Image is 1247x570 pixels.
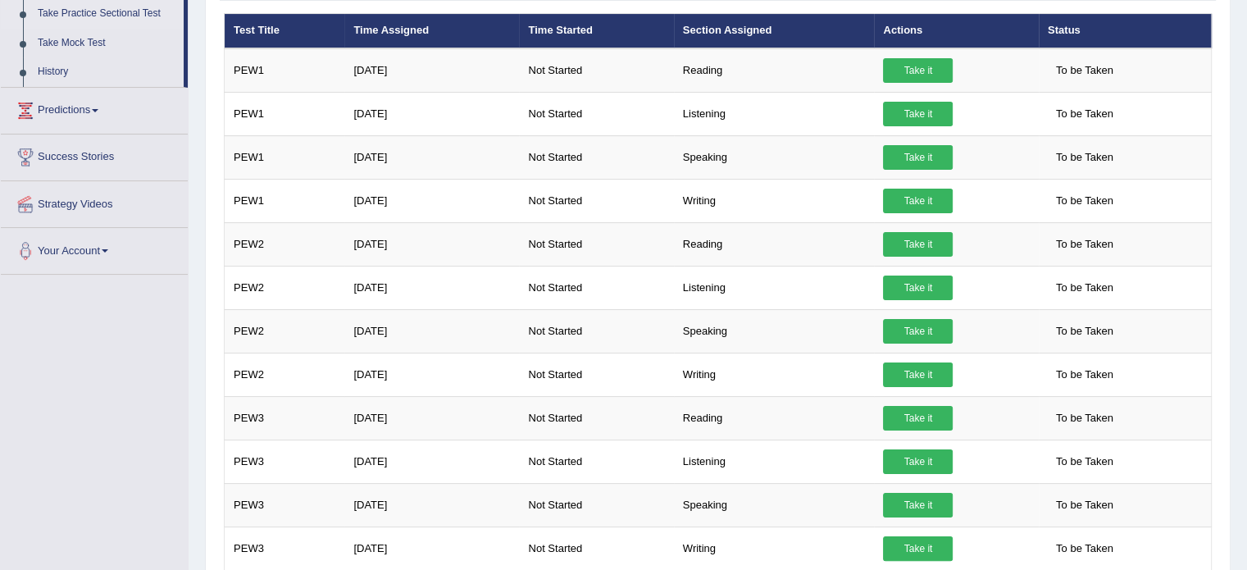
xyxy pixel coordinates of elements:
span: To be Taken [1048,449,1122,474]
a: Take it [883,406,953,431]
td: [DATE] [344,396,519,440]
td: Not Started [519,309,673,353]
td: PEW3 [225,483,345,527]
td: Not Started [519,222,673,266]
th: Section Assigned [674,14,875,48]
td: Writing [674,179,875,222]
td: Reading [674,48,875,93]
td: Not Started [519,266,673,309]
td: [DATE] [344,48,519,93]
a: Take it [883,319,953,344]
td: PEW3 [225,527,345,570]
td: [DATE] [344,179,519,222]
a: Take it [883,232,953,257]
th: Test Title [225,14,345,48]
th: Status [1039,14,1212,48]
a: Take it [883,536,953,561]
span: To be Taken [1048,189,1122,213]
span: To be Taken [1048,276,1122,300]
td: Speaking [674,135,875,179]
a: Take it [883,58,953,83]
span: To be Taken [1048,319,1122,344]
td: Listening [674,92,875,135]
td: Not Started [519,440,673,483]
span: To be Taken [1048,102,1122,126]
td: Reading [674,396,875,440]
td: PEW2 [225,266,345,309]
td: Not Started [519,179,673,222]
span: To be Taken [1048,58,1122,83]
td: Listening [674,266,875,309]
td: Listening [674,440,875,483]
td: [DATE] [344,483,519,527]
span: To be Taken [1048,493,1122,518]
td: [DATE] [344,92,519,135]
td: [DATE] [344,440,519,483]
a: Success Stories [1,135,188,176]
td: PEW2 [225,309,345,353]
td: PEW2 [225,353,345,396]
td: Not Started [519,135,673,179]
td: PEW1 [225,179,345,222]
td: PEW2 [225,222,345,266]
td: Speaking [674,309,875,353]
a: Take Mock Test [30,29,184,58]
td: Not Started [519,396,673,440]
span: To be Taken [1048,145,1122,170]
span: To be Taken [1048,406,1122,431]
a: Take it [883,493,953,518]
a: Take it [883,449,953,474]
td: Not Started [519,353,673,396]
td: PEW1 [225,92,345,135]
td: Not Started [519,48,673,93]
td: Not Started [519,527,673,570]
th: Actions [874,14,1038,48]
td: Not Started [519,92,673,135]
span: To be Taken [1048,363,1122,387]
a: Your Account [1,228,188,269]
th: Time Started [519,14,673,48]
td: Writing [674,353,875,396]
td: [DATE] [344,353,519,396]
a: Predictions [1,88,188,129]
td: [DATE] [344,222,519,266]
a: Take it [883,189,953,213]
td: PEW1 [225,135,345,179]
td: [DATE] [344,527,519,570]
span: To be Taken [1048,232,1122,257]
td: [DATE] [344,135,519,179]
a: Take it [883,276,953,300]
td: [DATE] [344,266,519,309]
td: [DATE] [344,309,519,353]
td: Writing [674,527,875,570]
td: PEW1 [225,48,345,93]
a: Take it [883,145,953,170]
a: Take it [883,102,953,126]
a: History [30,57,184,87]
a: Strategy Videos [1,181,188,222]
td: Speaking [674,483,875,527]
td: PEW3 [225,440,345,483]
th: Time Assigned [344,14,519,48]
td: PEW3 [225,396,345,440]
span: To be Taken [1048,536,1122,561]
td: Reading [674,222,875,266]
td: Not Started [519,483,673,527]
a: Take it [883,363,953,387]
